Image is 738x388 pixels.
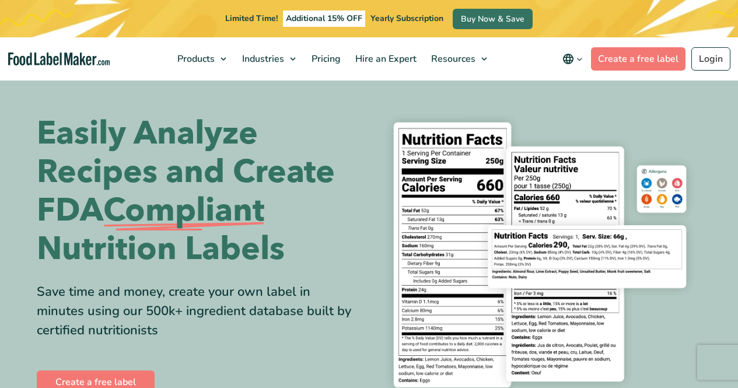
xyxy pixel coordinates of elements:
a: Products [170,37,232,81]
span: Resources [428,53,477,65]
span: Pricing [308,53,342,65]
span: Compliant [103,191,264,230]
a: Login [691,47,730,71]
span: Industries [239,53,285,65]
span: Limited Time! [225,13,278,24]
a: Create a free label [591,47,685,71]
h1: Easily Analyze Recipes and Create FDA Nutrition Labels [37,114,361,268]
span: Products [174,53,216,65]
span: Additional 15% OFF [283,11,365,27]
span: Hire an Expert [352,53,418,65]
a: Buy Now & Save [453,9,533,29]
a: Resources [424,37,493,81]
a: Hire an Expert [348,37,421,81]
span: Yearly Subscription [370,13,443,24]
div: Save time and money, create your own label in minutes using our 500k+ ingredient database built b... [37,282,361,340]
a: Industries [235,37,302,81]
a: Pricing [305,37,345,81]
